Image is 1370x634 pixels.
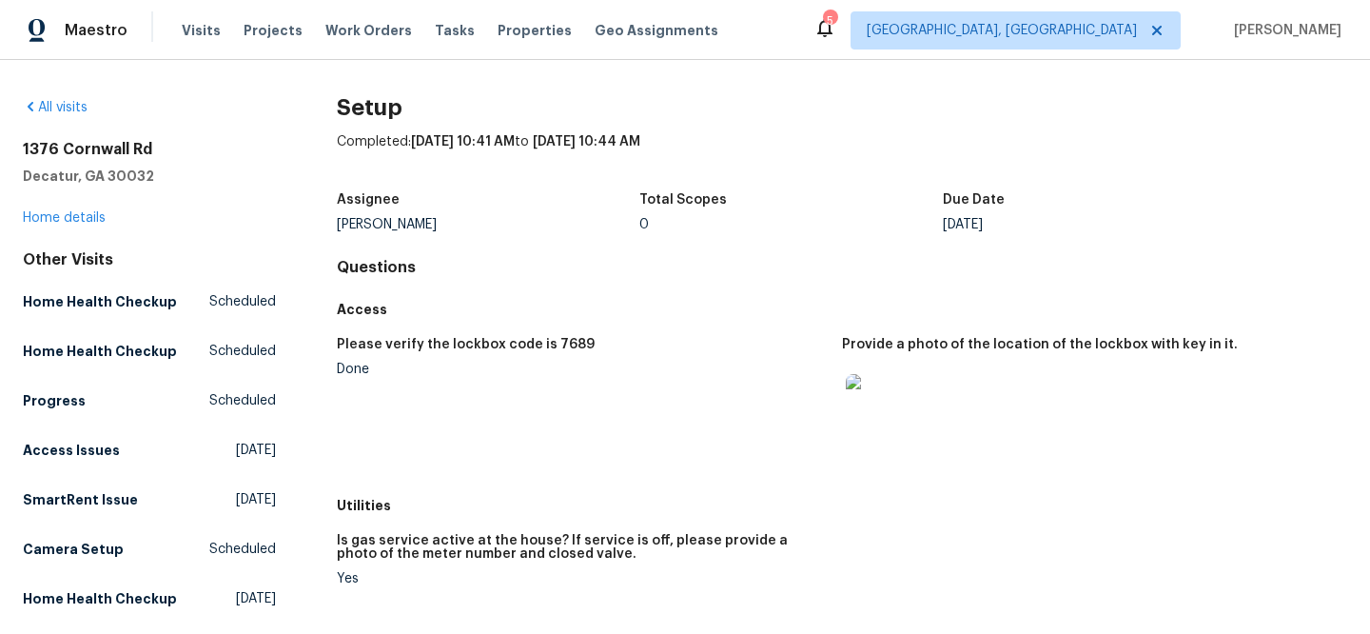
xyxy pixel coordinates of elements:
span: [DATE] [236,490,276,509]
h5: Due Date [943,193,1005,207]
h5: Home Health Checkup [23,292,177,311]
span: Scheduled [209,540,276,559]
div: [PERSON_NAME] [337,218,640,231]
a: ProgressScheduled [23,384,276,418]
div: 5 [823,11,836,30]
div: Yes [337,572,827,585]
span: [DATE] 10:41 AM [411,135,515,149]
h5: Please verify the lockbox code is 7689 [337,338,595,351]
h5: Camera Setup [23,540,124,559]
h2: Setup [337,98,1347,117]
h5: Access Issues [23,441,120,460]
span: [GEOGRAPHIC_DATA], [GEOGRAPHIC_DATA] [867,21,1137,40]
div: Other Visits [23,250,276,269]
a: Home details [23,211,106,225]
h5: Utilities [337,496,1347,515]
span: Maestro [65,21,127,40]
a: Home Health CheckupScheduled [23,285,276,319]
span: Projects [244,21,303,40]
h5: Assignee [337,193,400,207]
a: All visits [23,101,88,114]
h5: Provide a photo of the location of the lockbox with key in it. [842,338,1238,351]
span: Scheduled [209,391,276,410]
span: Work Orders [325,21,412,40]
h5: Total Scopes [639,193,727,207]
a: Access Issues[DATE] [23,433,276,467]
a: SmartRent Issue[DATE] [23,483,276,517]
span: [DATE] [236,589,276,608]
a: Home Health Checkup[DATE] [23,582,276,616]
span: Scheduled [209,342,276,361]
span: [PERSON_NAME] [1226,21,1341,40]
h5: Home Health Checkup [23,342,177,361]
h5: SmartRent Issue [23,490,138,509]
span: [DATE] 10:44 AM [533,135,640,149]
h2: 1376 Cornwall Rd [23,140,276,159]
h4: Questions [337,258,1347,277]
h5: Progress [23,391,86,410]
div: 0 [639,218,943,231]
span: Visits [182,21,221,40]
div: Completed: to [337,132,1347,182]
h5: Home Health Checkup [23,589,177,608]
span: Scheduled [209,292,276,311]
a: Home Health CheckupScheduled [23,334,276,368]
h5: Is gas service active at the house? If service is off, please provide a photo of the meter number... [337,534,827,561]
span: Properties [498,21,572,40]
a: Camera SetupScheduled [23,532,276,566]
div: Done [337,363,827,376]
div: [DATE] [943,218,1246,231]
h5: Access [337,300,1347,319]
span: Tasks [435,24,475,37]
span: [DATE] [236,441,276,460]
span: Geo Assignments [595,21,718,40]
h5: Decatur, GA 30032 [23,167,276,186]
